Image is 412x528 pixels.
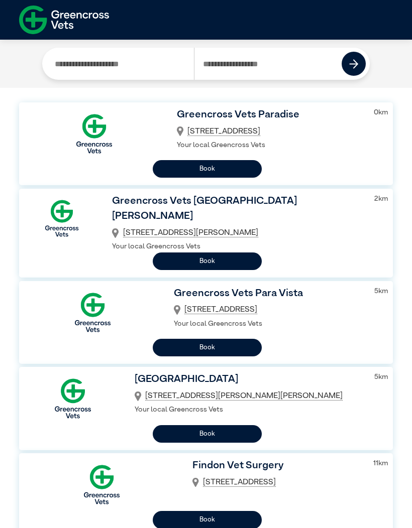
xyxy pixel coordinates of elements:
[153,252,262,270] button: Book
[135,372,362,387] h3: [GEOGRAPHIC_DATA]
[46,372,99,425] img: Logo
[174,319,361,330] p: Your local Greencross Vets
[68,107,121,160] img: Logo
[177,140,361,151] p: Your local Greencross Vets
[112,241,361,252] p: Your local Greencross Vets
[194,48,342,80] input: Search by Postcode
[174,286,361,302] h3: Greencross Vets Para Vista
[19,3,109,37] img: f-logo
[177,107,361,123] h3: Greencross Vets Paradise
[46,48,194,80] input: Search by Clinic Name
[374,286,388,297] p: 5 km
[153,160,262,178] button: Book
[374,107,388,118] p: 0 km
[374,372,388,383] p: 5 km
[66,286,119,339] img: Logo
[374,194,388,205] p: 2 km
[135,405,362,416] p: Your local Greencross Vets
[75,458,128,511] img: Logo
[373,458,388,469] p: 11 km
[112,194,361,224] h3: Greencross Vets [GEOGRAPHIC_DATA][PERSON_NAME]
[349,59,359,69] img: icon-right
[37,194,87,243] img: Logo
[153,425,262,443] button: Book
[153,339,262,356] button: Book
[192,458,360,474] h3: Findon Vet Surgery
